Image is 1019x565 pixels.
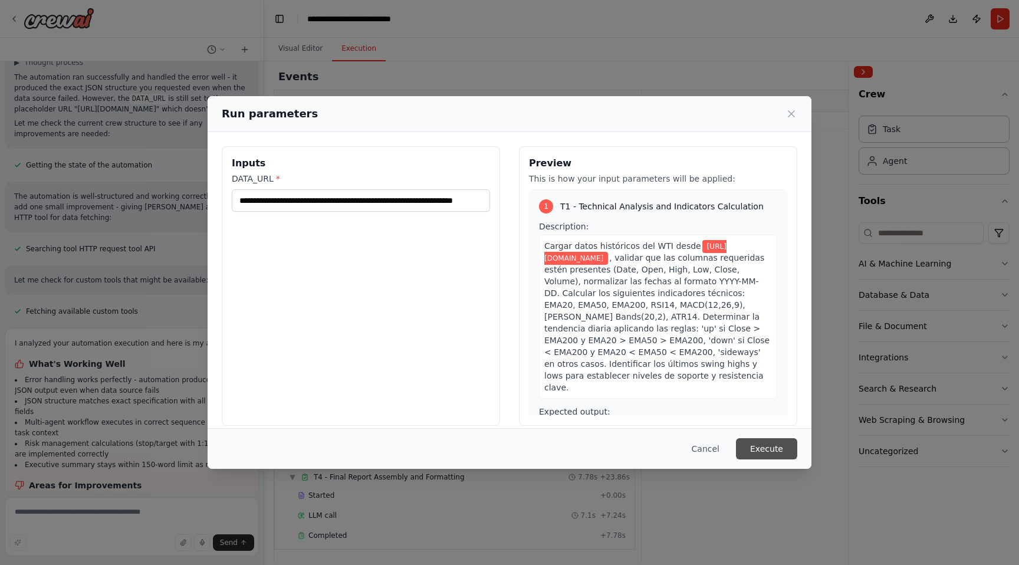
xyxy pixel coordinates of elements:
[539,199,553,213] div: 1
[529,156,787,170] h3: Preview
[682,438,729,459] button: Cancel
[539,407,610,416] span: Expected output:
[736,438,797,459] button: Execute
[544,253,770,392] span: , validar que las columnas requeridas estén presentes (Date, Open, High, Low, Close, Volume), nor...
[232,156,490,170] h3: Inputs
[222,106,318,122] h2: Run parameters
[232,173,490,185] label: DATA_URL
[560,201,764,212] span: T1 - Technical Analysis and Indicators Calculation
[544,240,727,265] span: Variable: DATA_URL
[539,222,589,231] span: Description:
[529,173,787,185] p: This is how your input parameters will be applied:
[544,241,701,251] span: Cargar datos históricos del WTI desde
